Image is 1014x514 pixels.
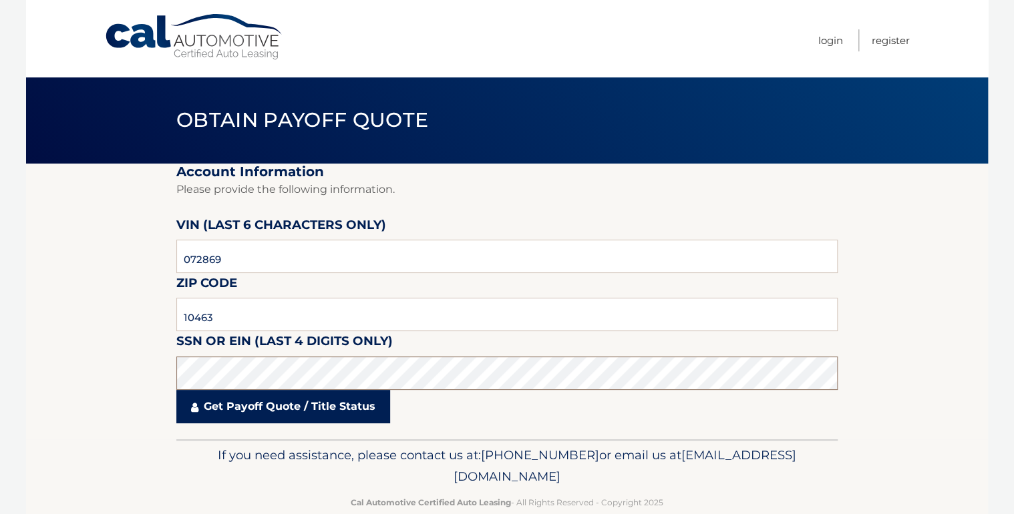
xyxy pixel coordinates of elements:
a: Cal Automotive [104,13,285,61]
strong: Cal Automotive Certified Auto Leasing [351,497,511,507]
h2: Account Information [176,164,838,180]
a: Get Payoff Quote / Title Status [176,390,390,423]
a: Login [818,29,843,51]
p: Please provide the following information. [176,180,838,199]
label: VIN (last 6 characters only) [176,215,386,240]
label: Zip Code [176,273,237,298]
span: Obtain Payoff Quote [176,107,428,132]
p: If you need assistance, please contact us at: or email us at [185,445,829,487]
a: Register [872,29,910,51]
p: - All Rights Reserved - Copyright 2025 [185,495,829,509]
span: [PHONE_NUMBER] [481,447,599,463]
label: SSN or EIN (last 4 digits only) [176,331,393,356]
